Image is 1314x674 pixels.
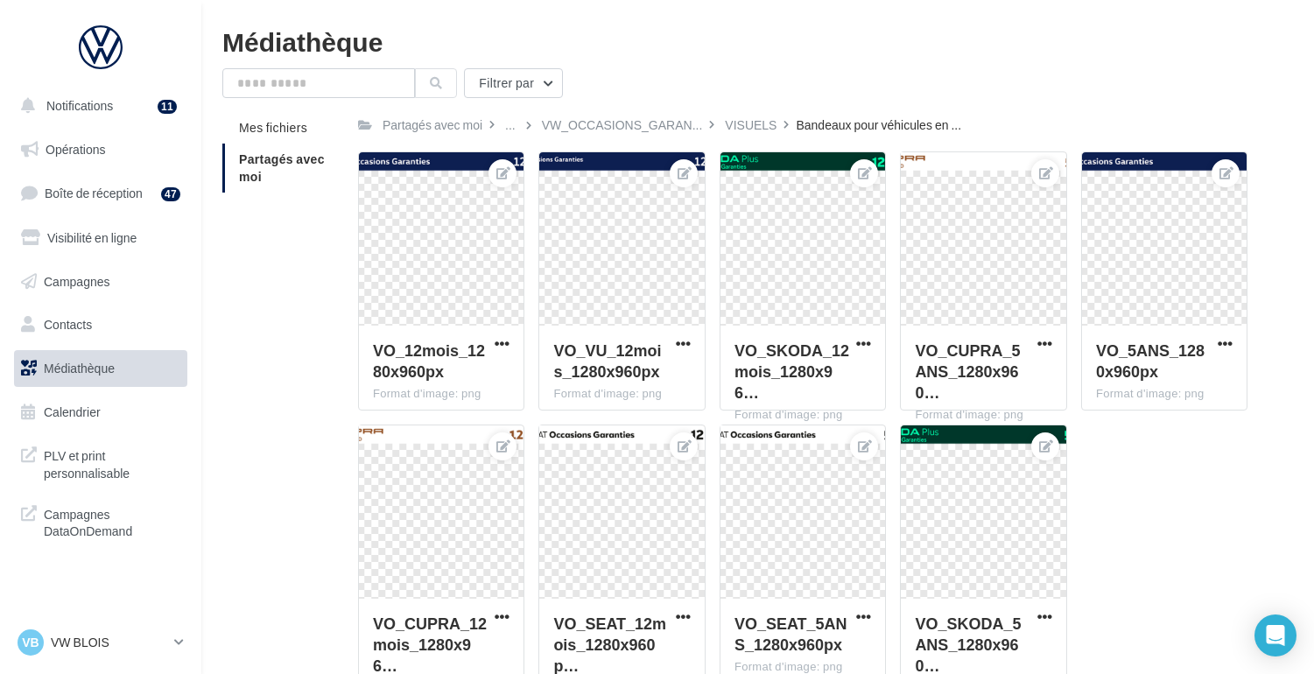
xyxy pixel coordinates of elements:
a: VB VW BLOIS [14,626,187,659]
a: Campagnes DataOnDemand [11,495,191,547]
p: VW BLOIS [51,634,167,651]
span: VW_OCCASIONS_GARAN... [542,116,703,134]
span: Campagnes [44,273,110,288]
span: Calendrier [44,404,101,419]
a: Boîte de réception47 [11,174,191,212]
div: ... [502,113,519,137]
span: VO_CUPRA_5ANS_1280x960px [915,341,1020,402]
span: Bandeaux pour véhicules en ... [796,116,961,134]
span: Mes fichiers [239,120,307,135]
div: Format d'image: png [734,407,872,423]
a: Calendrier [11,394,191,431]
a: PLV et print personnalisable [11,437,191,488]
span: Contacts [44,317,92,332]
div: 11 [158,100,177,114]
button: Filtrer par [464,68,563,98]
div: Open Intercom Messenger [1254,614,1296,656]
span: Campagnes DataOnDemand [44,502,180,540]
div: Partagés avec moi [383,116,482,134]
span: Boîte de réception [45,186,143,200]
span: VO_12mois_1280x960px [373,341,485,381]
div: Format d'image: png [1096,386,1233,402]
div: Format d'image: png [373,386,510,402]
span: Médiathèque [44,361,115,376]
span: Visibilité en ligne [47,230,137,245]
a: Médiathèque [11,350,191,387]
div: 47 [161,187,180,201]
span: VB [22,634,39,651]
a: Opérations [11,131,191,168]
span: Partagés avec moi [239,151,325,184]
span: VO_5ANS_1280x960px [1096,341,1205,381]
span: VO_SKODA_12mois_1280x960px[85] [734,341,849,402]
div: Format d'image: png [915,407,1052,423]
a: Contacts [11,306,191,343]
div: Format d'image: png [553,386,691,402]
a: Visibilité en ligne [11,220,191,256]
span: Opérations [46,142,105,157]
span: PLV et print personnalisable [44,444,180,481]
button: Notifications 11 [11,88,184,124]
div: VISUELS [725,116,776,134]
span: VO_VU_12mois_1280x960px [553,341,661,381]
span: VO_SEAT_5ANS_1280x960px [734,614,847,654]
a: Campagnes [11,263,191,300]
span: Notifications [46,98,113,113]
div: Médiathèque [222,28,1293,54]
